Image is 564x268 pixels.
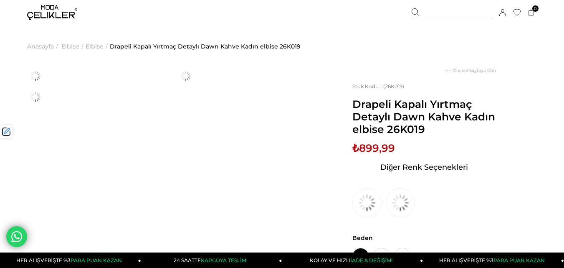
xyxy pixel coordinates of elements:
[380,161,468,174] span: Diğer Renk Seçenekleri
[27,89,44,105] img: Dawn elbise 26K019
[373,248,390,265] span: M
[532,5,539,12] span: 0
[201,257,246,263] span: KARGOYA TESLİM
[352,142,395,154] span: ₺899,99
[61,25,79,68] a: Elbise
[528,10,534,16] a: 0
[141,253,282,268] a: 24 SAATTEKARGOYA TESLİM
[423,253,564,268] a: HER ALIŞVERİŞTE %3PARA PUAN KAZAN
[86,25,104,68] a: Elbise
[352,98,496,135] span: Drapeli Kapalı Yırtmaç Detaylı Dawn Kahve Kadın elbise 26K019
[61,25,86,68] li: >
[352,83,383,89] span: Stok Kodu
[352,83,404,89] span: (26K019)
[493,257,545,263] span: PARA PUAN KAZAN
[351,257,392,263] span: İADE & DEĞİŞİM!
[177,68,194,84] img: Dawn elbise 26K019
[445,68,496,73] a: < < Önceki Sayfaya Dön
[352,248,369,265] span: S
[27,68,44,84] img: Dawn elbise 26K019
[282,253,423,268] a: KOLAY VE HIZLIİADE & DEĞİŞİM!
[86,25,110,68] li: >
[352,188,382,217] img: Drapeli Kapalı Yırtmaç Detaylı Dawn Siyah Kadın elbise 26K019
[27,25,60,68] li: >
[352,234,496,242] span: Beden
[394,248,411,265] span: L
[386,188,415,217] img: Drapeli Kapalı Yırtmaç Detaylı Dawn Haki Kadın elbise 26K019
[27,5,77,20] img: logo
[27,25,54,68] a: Anasayfa
[71,257,122,263] span: PARA PUAN KAZAN
[110,25,301,68] a: Drapeli Kapalı Yırtmaç Detaylı Dawn Kahve Kadın elbise 26K019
